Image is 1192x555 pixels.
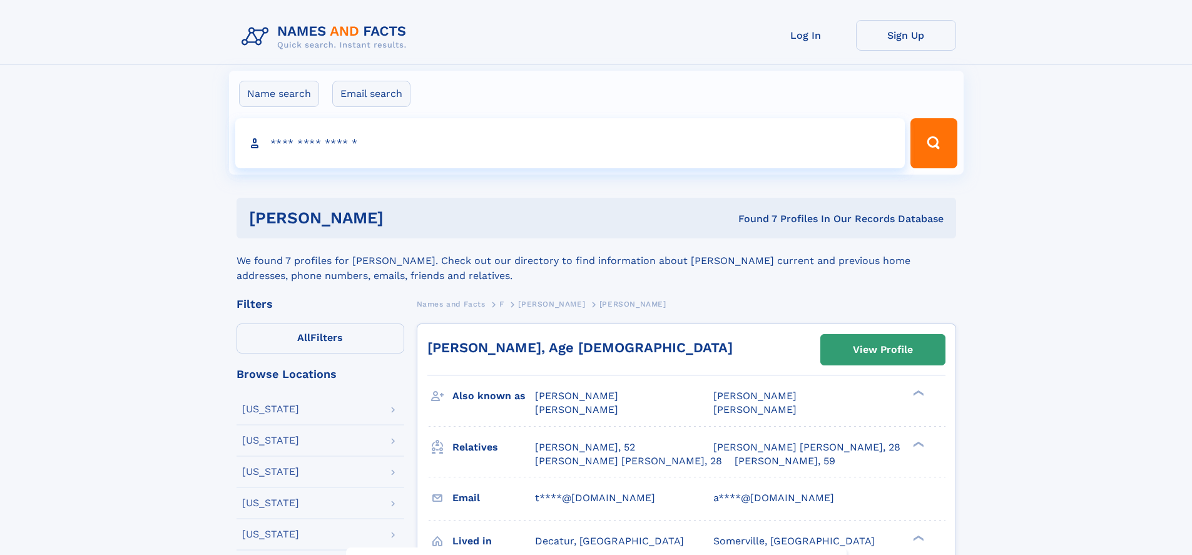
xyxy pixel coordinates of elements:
div: [US_STATE] [242,404,299,414]
a: Sign Up [856,20,956,51]
span: [PERSON_NAME] [713,390,797,402]
div: [US_STATE] [242,498,299,508]
span: All [297,332,310,344]
div: We found 7 profiles for [PERSON_NAME]. Check out our directory to find information about [PERSON_... [237,238,956,283]
div: [US_STATE] [242,467,299,477]
label: Filters [237,323,404,354]
img: Logo Names and Facts [237,20,417,54]
div: View Profile [853,335,913,364]
span: [PERSON_NAME] [599,300,666,308]
span: [PERSON_NAME] [518,300,585,308]
a: [PERSON_NAME] [518,296,585,312]
a: [PERSON_NAME], Age [DEMOGRAPHIC_DATA] [427,340,733,355]
a: F [499,296,504,312]
span: [PERSON_NAME] [535,390,618,402]
h3: Lived in [452,531,535,552]
a: [PERSON_NAME], 52 [535,440,635,454]
span: Somerville, [GEOGRAPHIC_DATA] [713,535,875,547]
a: [PERSON_NAME] [PERSON_NAME], 28 [535,454,722,468]
input: search input [235,118,905,168]
div: Browse Locations [237,369,404,380]
button: Search Button [910,118,957,168]
h1: [PERSON_NAME] [249,210,561,226]
span: [PERSON_NAME] [535,404,618,415]
a: Names and Facts [417,296,486,312]
a: View Profile [821,335,945,365]
div: [US_STATE] [242,529,299,539]
label: Name search [239,81,319,107]
div: Found 7 Profiles In Our Records Database [561,212,944,226]
div: Filters [237,298,404,310]
a: [PERSON_NAME] [PERSON_NAME], 28 [713,440,900,454]
div: ❯ [910,534,925,542]
div: ❯ [910,389,925,397]
h3: Relatives [452,437,535,458]
label: Email search [332,81,410,107]
span: [PERSON_NAME] [713,404,797,415]
div: [US_STATE] [242,435,299,446]
span: Decatur, [GEOGRAPHIC_DATA] [535,535,684,547]
a: [PERSON_NAME], 59 [735,454,835,468]
a: Log In [756,20,856,51]
h3: Email [452,487,535,509]
span: F [499,300,504,308]
div: ❯ [910,440,925,448]
h3: Also known as [452,385,535,407]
